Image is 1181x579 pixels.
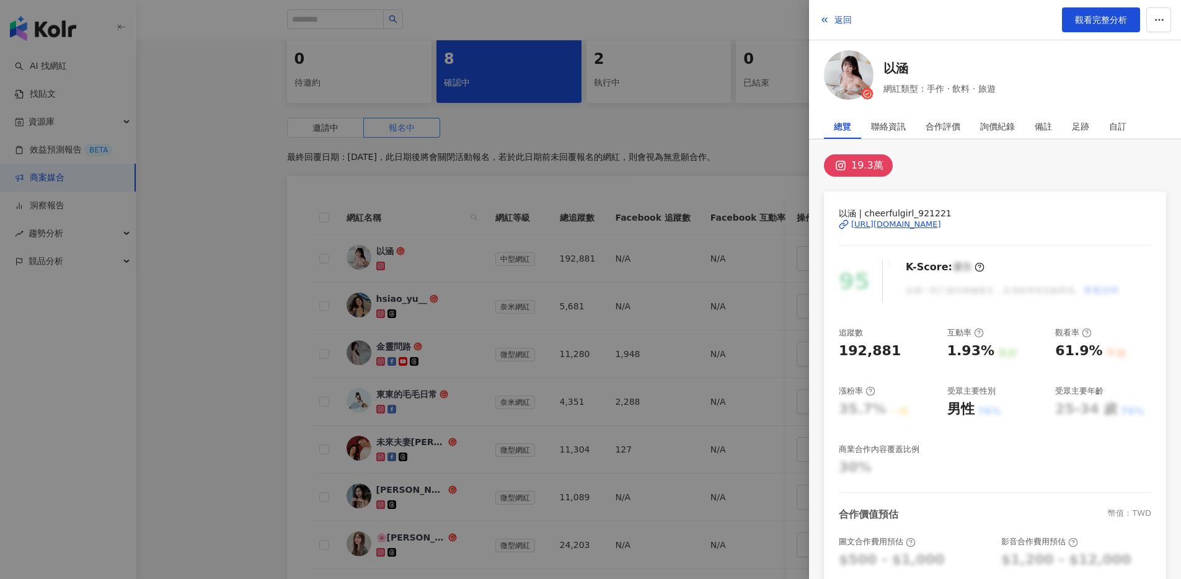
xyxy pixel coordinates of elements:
[839,327,863,338] div: 追蹤數
[839,219,1151,230] a: [URL][DOMAIN_NAME]
[1075,15,1127,25] span: 觀看完整分析
[839,206,1151,220] span: 以涵 | cheerfulgirl_921221
[824,50,874,104] a: KOL Avatar
[947,342,994,361] div: 1.93%
[947,327,984,338] div: 互動率
[819,7,852,32] button: 返回
[947,400,975,419] div: 男性
[851,157,883,174] div: 19.3萬
[883,60,996,77] a: 以涵
[839,342,901,361] div: 192,881
[906,260,984,274] div: K-Score :
[1055,386,1104,397] div: 受眾主要年齡
[1062,7,1140,32] a: 觀看完整分析
[834,15,852,25] span: 返回
[839,508,898,521] div: 合作價值預估
[824,154,893,177] button: 19.3萬
[883,82,996,95] span: 網紅類型：手作 · 飲料 · 旅遊
[1109,114,1126,139] div: 自訂
[980,114,1015,139] div: 詢價紀錄
[1108,508,1151,521] div: 幣值：TWD
[824,50,874,100] img: KOL Avatar
[1055,342,1102,361] div: 61.9%
[839,386,875,397] div: 漲粉率
[839,444,919,455] div: 商業合作內容覆蓋比例
[851,219,941,230] div: [URL][DOMAIN_NAME]
[871,114,906,139] div: 聯絡資訊
[1035,114,1052,139] div: 備註
[926,114,960,139] div: 合作評價
[1055,327,1092,338] div: 觀看率
[1001,536,1078,547] div: 影音合作費用預估
[1072,114,1089,139] div: 足跡
[834,114,851,139] div: 總覽
[839,536,916,547] div: 圖文合作費用預估
[947,386,996,397] div: 受眾主要性別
